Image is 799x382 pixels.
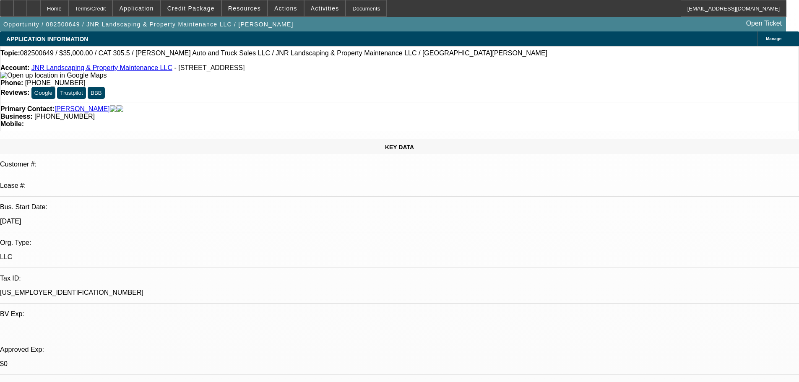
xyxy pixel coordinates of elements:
[0,72,107,79] a: View Google Maps
[113,0,160,16] button: Application
[0,79,23,86] strong: Phone:
[0,49,20,57] strong: Topic:
[0,64,29,71] strong: Account:
[268,0,304,16] button: Actions
[161,0,221,16] button: Credit Package
[385,144,414,151] span: KEY DATA
[167,5,215,12] span: Credit Package
[228,5,261,12] span: Resources
[766,36,781,41] span: Manage
[0,72,107,79] img: Open up location in Google Maps
[3,21,294,28] span: Opportunity / 082500649 / JNR Landscaping & Property Maintenance LLC / [PERSON_NAME]
[311,5,339,12] span: Activities
[20,49,547,57] span: 082500649 / $35,000.00 / CAT 305.5 / [PERSON_NAME] Auto and Truck Sales LLC / JNR Landscaping & P...
[305,0,346,16] button: Activities
[88,87,105,99] button: BBB
[34,113,95,120] span: [PHONE_NUMBER]
[0,120,24,127] strong: Mobile:
[0,89,29,96] strong: Reviews:
[274,5,297,12] span: Actions
[25,79,86,86] span: [PHONE_NUMBER]
[119,5,154,12] span: Application
[6,36,88,42] span: APPLICATION INFORMATION
[0,105,55,113] strong: Primary Contact:
[174,64,245,71] span: - [STREET_ADDRESS]
[222,0,267,16] button: Resources
[743,16,785,31] a: Open Ticket
[0,113,32,120] strong: Business:
[110,105,117,113] img: facebook-icon.png
[31,64,172,71] a: JNR Landscaping & Property Maintenance LLC
[117,105,123,113] img: linkedin-icon.png
[55,105,110,113] a: [PERSON_NAME]
[31,87,55,99] button: Google
[57,87,86,99] button: Trustpilot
